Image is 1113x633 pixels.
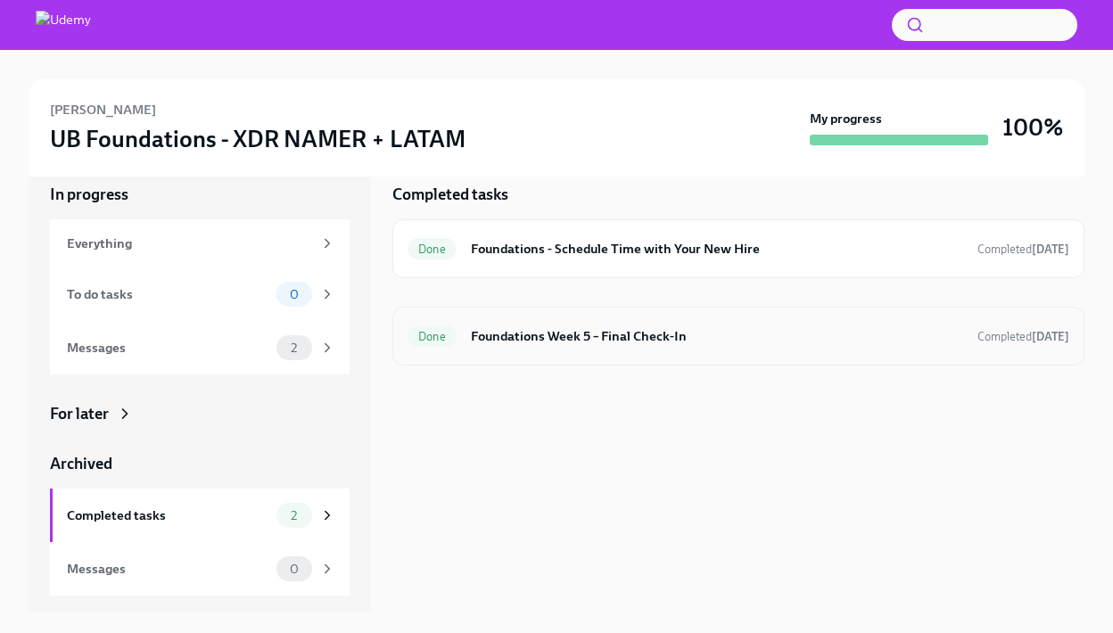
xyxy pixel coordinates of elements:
[67,284,269,304] div: To do tasks
[1032,243,1069,256] strong: [DATE]
[50,321,350,374] a: Messages2
[50,123,466,155] h3: UB Foundations - XDR NAMER + LATAM
[408,330,457,343] span: Done
[392,184,508,205] h5: Completed tasks
[67,234,312,253] div: Everything
[50,542,350,596] a: Messages0
[810,110,882,127] strong: My progress
[50,219,350,267] a: Everything
[50,489,350,542] a: Completed tasks2
[50,403,109,424] div: For later
[279,288,309,301] span: 0
[67,338,269,358] div: Messages
[279,563,309,576] span: 0
[977,330,1069,343] span: Completed
[50,100,156,119] h6: [PERSON_NAME]
[50,453,350,474] a: Archived
[408,234,1069,263] a: DoneFoundations - Schedule Time with Your New HireCompleted[DATE]
[408,322,1069,350] a: DoneFoundations Week 5 – Final Check-InCompleted[DATE]
[36,11,91,39] img: Udemy
[1032,330,1069,343] strong: [DATE]
[50,184,350,205] a: In progress
[471,326,963,346] h6: Foundations Week 5 – Final Check-In
[280,341,308,355] span: 2
[471,239,963,259] h6: Foundations - Schedule Time with Your New Hire
[977,241,1069,258] span: October 1st, 2025 11:08
[67,559,269,579] div: Messages
[408,243,457,256] span: Done
[50,403,350,424] a: For later
[1002,111,1063,144] h3: 100%
[280,509,308,522] span: 2
[50,267,350,321] a: To do tasks0
[977,328,1069,345] span: October 1st, 2025 11:08
[67,506,269,525] div: Completed tasks
[977,243,1069,256] span: Completed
